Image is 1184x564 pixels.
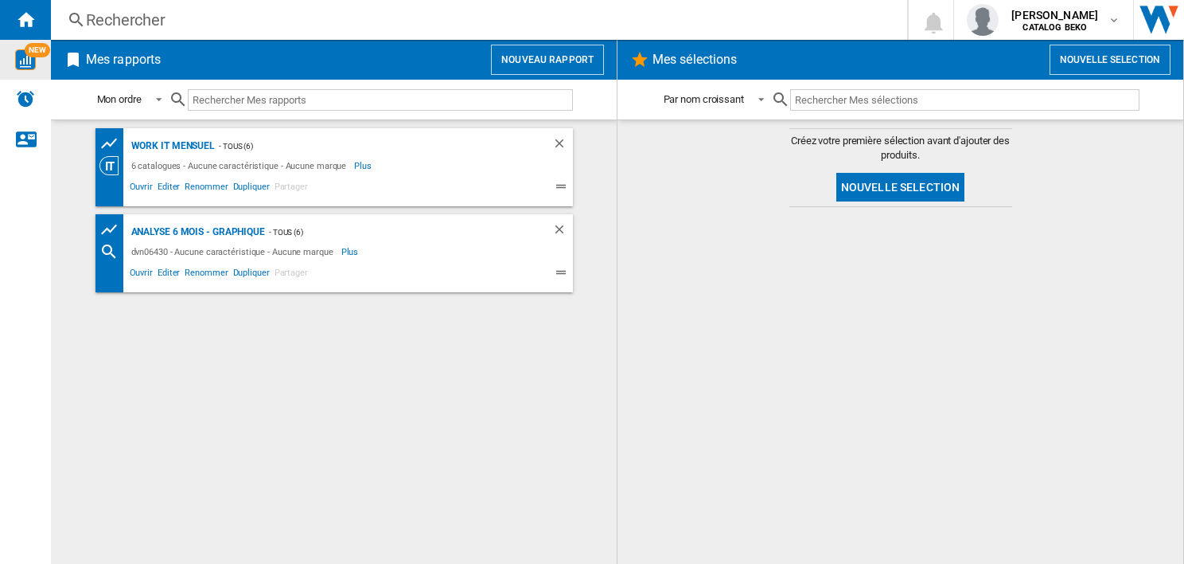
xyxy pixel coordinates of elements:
span: Ouvrir [127,179,155,198]
img: profile.jpg [967,4,999,36]
span: Dupliquer [231,179,272,198]
input: Rechercher Mes rapports [188,89,573,111]
span: Editer [155,265,182,284]
span: Ouvrir [127,265,155,284]
span: Dupliquer [231,265,272,284]
div: Supprimer [552,136,573,156]
img: alerts-logo.svg [16,89,35,108]
div: dvn06430 - Aucune caractéristique - Aucune marque [127,242,341,261]
span: Plus [341,242,361,261]
div: Graphe des prix et nb. offres par distributeur [99,220,127,240]
h2: Mes rapports [83,45,164,75]
div: Supprimer [552,222,573,242]
div: Vision Catégorie [99,156,127,175]
div: Par nom croissant [664,93,744,105]
h2: Mes sélections [649,45,740,75]
img: wise-card.svg [15,49,36,70]
button: Nouveau rapport [491,45,604,75]
div: - TOUS (6) [215,136,520,156]
div: Rechercher [86,9,866,31]
b: CATALOG BEKO [1022,22,1087,33]
div: Work It mensuel [127,136,216,156]
div: Analyse 6 mois - Graphique [127,222,265,242]
input: Rechercher Mes sélections [790,89,1139,111]
div: - TOUS (6) [265,222,520,242]
div: 6 catalogues - Aucune caractéristique - Aucune marque [127,156,355,175]
span: Partager [272,179,310,198]
span: Créez votre première sélection avant d'ajouter des produits. [789,134,1012,163]
span: Renommer [182,179,230,198]
div: Tableau des prix des produits [99,134,127,154]
div: Mon ordre [97,93,142,105]
span: [PERSON_NAME] [1011,7,1098,23]
button: Nouvelle selection [836,173,965,202]
span: Renommer [182,265,230,284]
span: NEW [25,43,50,57]
span: Plus [354,156,374,175]
button: Nouvelle selection [1050,45,1170,75]
span: Editer [155,179,182,198]
span: Partager [272,265,310,284]
div: Recherche [99,242,127,261]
